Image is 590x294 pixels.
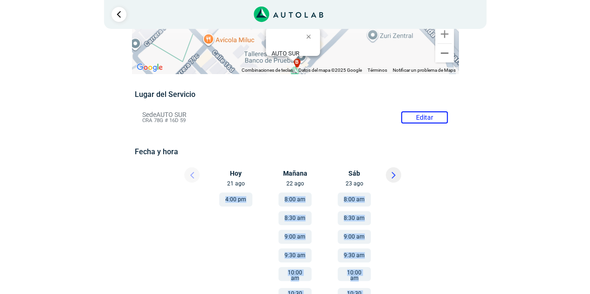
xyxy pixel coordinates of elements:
button: 9:30 am [338,248,371,262]
button: Reducir [435,44,454,62]
span: b [295,58,299,66]
button: Ampliar [435,25,454,43]
button: 10:00 am [278,267,312,281]
h5: Lugar del Servicio [135,90,455,99]
button: 9:30 am [278,248,312,262]
button: 8:30 am [338,211,371,225]
a: Abre esta zona en Google Maps (se abre en una nueva ventana) [134,62,165,74]
button: Cerrar [299,25,322,48]
button: 4:00 pm [219,192,252,206]
button: 8:00 am [278,192,312,206]
a: Ir al paso anterior [111,7,126,22]
button: 8:30 am [278,211,312,225]
h5: Fecha y hora [135,147,455,156]
button: 9:00 am [338,230,371,244]
a: Términos (se abre en una nueva pestaña) [368,68,387,73]
a: Notificar un problema de Maps [393,68,456,73]
button: 10:00 am [338,267,371,281]
button: Combinaciones de teclas [242,67,293,74]
div: CRA 78G # 16D 59 [271,50,320,64]
a: Link al sitio de autolab [254,9,323,18]
img: Google [134,62,165,74]
button: 9:00 am [278,230,312,244]
span: Datos del mapa ©2025 Google [298,68,362,73]
button: 8:00 am [338,192,371,206]
b: AUTO SUR [271,50,299,57]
